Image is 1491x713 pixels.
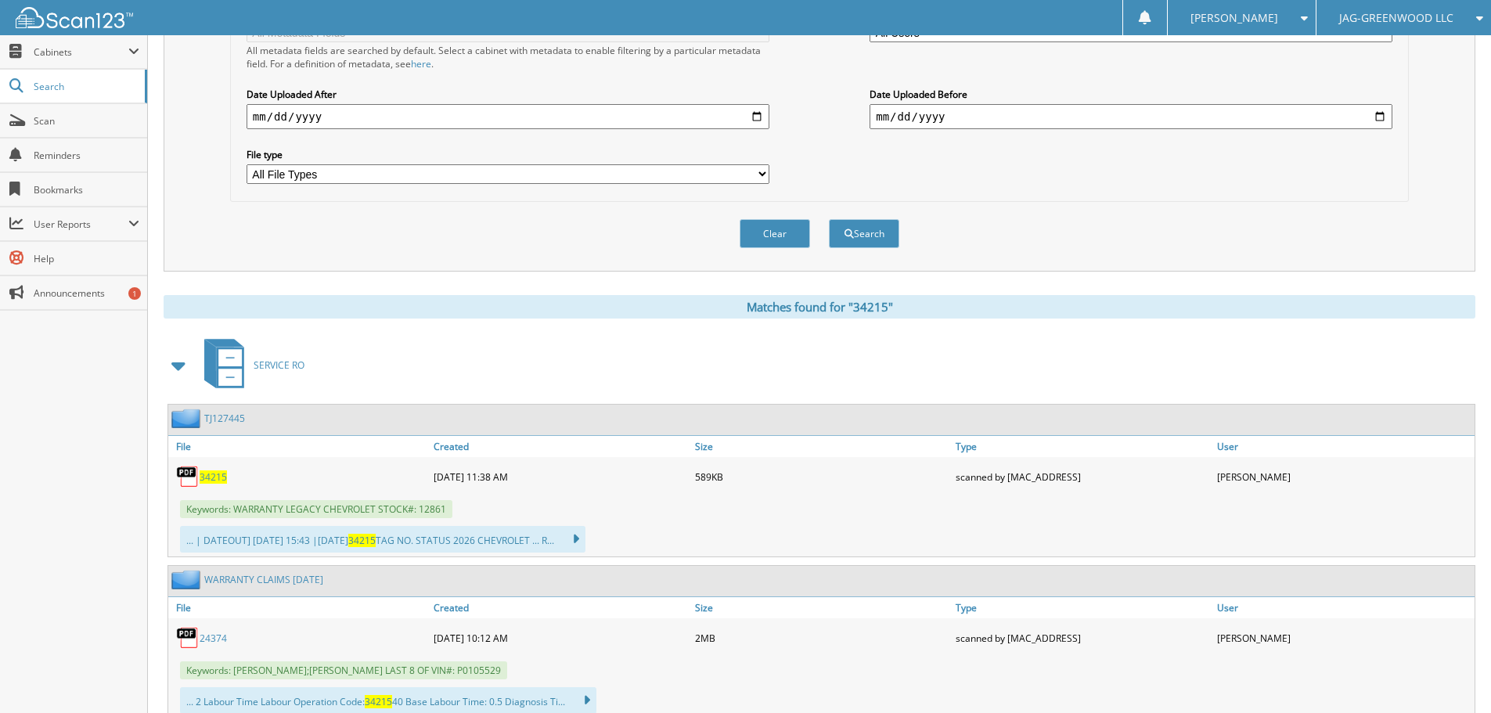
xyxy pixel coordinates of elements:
span: 34215 [365,695,392,708]
span: User Reports [34,218,128,231]
span: Reminders [34,149,139,162]
div: ... | DATEOUT] [DATE] 15:43 |[DATE] TAG NO. STATUS 2026 CHEVROLET ... R... [180,526,585,553]
a: WARRANTY CLAIMS [DATE] [204,573,323,586]
span: Help [34,252,139,265]
img: folder2.png [171,409,204,428]
div: scanned by [MAC_ADDRESS] [952,622,1213,654]
span: Announcements [34,286,139,300]
div: 589KB [691,461,953,492]
span: SERVICE RO [254,358,304,372]
div: 1 [128,287,141,300]
button: Search [829,219,899,248]
img: folder2.png [171,570,204,589]
div: [DATE] 11:38 AM [430,461,691,492]
div: [DATE] 10:12 AM [430,622,691,654]
a: Size [691,597,953,618]
span: Keywords: WARRANTY LEGACY CHEVROLET STOCK#: 12861 [180,500,452,518]
span: Keywords: [PERSON_NAME];[PERSON_NAME] LAST 8 OF VIN#: P0105529 [180,661,507,679]
a: User [1213,436,1475,457]
a: TJ127445 [204,412,245,425]
img: PDF.png [176,465,200,488]
div: [PERSON_NAME] [1213,461,1475,492]
label: File type [247,148,769,161]
a: here [411,57,431,70]
span: Cabinets [34,45,128,59]
button: Clear [740,219,810,248]
span: Search [34,80,137,93]
a: Type [952,436,1213,457]
span: Scan [34,114,139,128]
a: File [168,436,430,457]
img: scan123-logo-white.svg [16,7,133,28]
a: SERVICE RO [195,334,304,396]
div: 2MB [691,622,953,654]
label: Date Uploaded After [247,88,769,101]
input: start [247,104,769,129]
input: end [870,104,1392,129]
a: Size [691,436,953,457]
div: Matches found for "34215" [164,295,1475,319]
span: [PERSON_NAME] [1190,13,1278,23]
a: Created [430,597,691,618]
a: 24374 [200,632,227,645]
a: User [1213,597,1475,618]
label: Date Uploaded Before [870,88,1392,101]
div: [PERSON_NAME] [1213,622,1475,654]
span: Bookmarks [34,183,139,196]
div: All metadata fields are searched by default. Select a cabinet with metadata to enable filtering b... [247,44,769,70]
a: Created [430,436,691,457]
span: 34215 [348,534,376,547]
img: PDF.png [176,626,200,650]
div: scanned by [MAC_ADDRESS] [952,461,1213,492]
a: Type [952,597,1213,618]
a: File [168,597,430,618]
a: 34215 [200,470,227,484]
span: JAG-GREENWOOD LLC [1339,13,1453,23]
